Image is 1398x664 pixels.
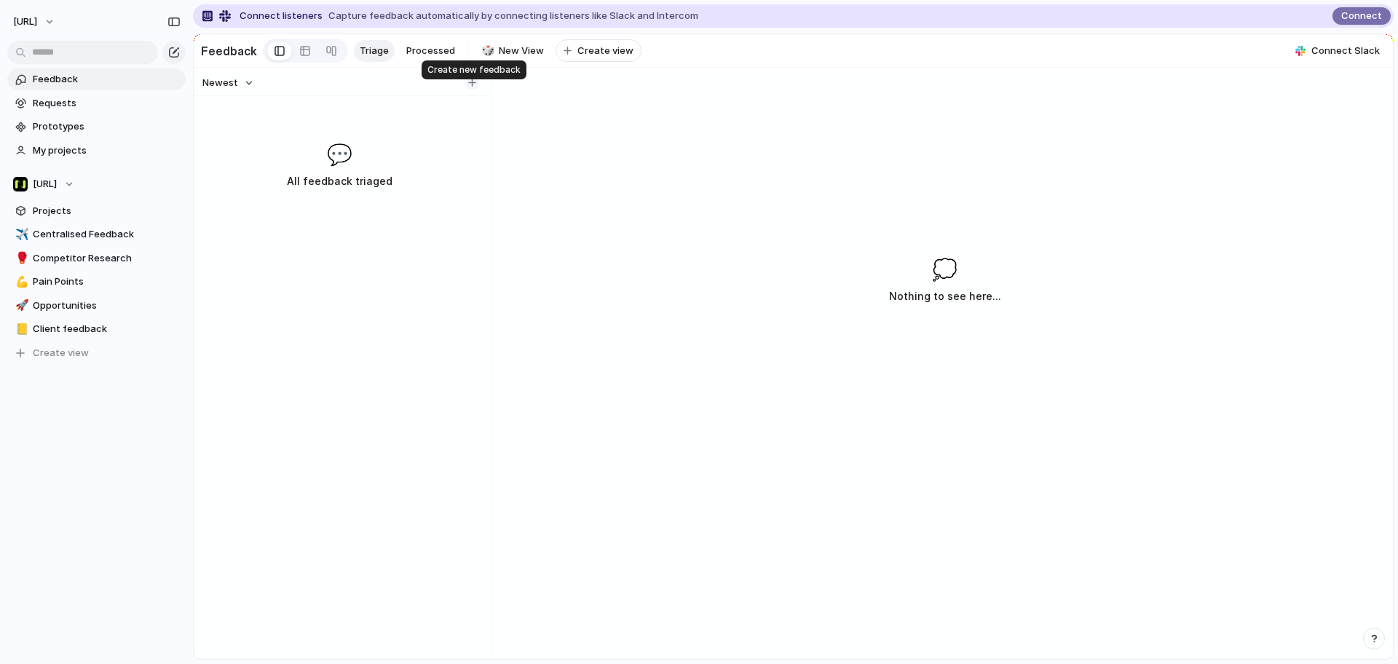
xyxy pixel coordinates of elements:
button: [URL] [7,10,63,33]
a: 🎲New View [473,40,550,62]
a: Projects [7,200,186,222]
span: Prototypes [33,119,181,134]
span: Competitor Research [33,251,181,266]
div: Create new feedback [422,60,526,79]
span: [URL] [33,177,57,191]
div: 🎲 [481,42,491,59]
span: My projects [33,143,181,158]
h2: Feedback [201,42,257,60]
button: Connect [1332,7,1391,25]
a: 📒Client feedback [7,318,186,340]
span: Connect [1341,9,1382,23]
button: 💪 [13,274,28,289]
button: ✈️ [13,227,28,242]
div: 🥊 [15,250,25,266]
span: Feedback [33,72,181,87]
button: Newest [200,74,256,92]
a: Processed [400,40,461,62]
button: 🎲 [479,44,494,58]
button: 🥊 [13,251,28,266]
span: Create view [577,44,633,58]
span: New View [499,44,544,58]
span: Processed [406,44,455,58]
div: 🚀 [15,297,25,314]
button: 🚀 [13,299,28,313]
span: Connect listeners [240,9,323,23]
button: Connect Slack [1290,40,1386,62]
span: 💭 [932,254,957,285]
span: Pain Points [33,274,181,289]
span: Create view [33,346,89,360]
a: ✈️Centralised Feedback [7,224,186,245]
a: 💪Pain Points [7,271,186,293]
div: ✈️ [15,226,25,243]
a: Triage [354,40,395,62]
a: Feedback [7,68,186,90]
h3: All feedback triaged [228,173,451,190]
span: Client feedback [33,322,181,336]
button: Create view [7,342,186,364]
button: 📒 [13,322,28,336]
h3: Nothing to see here... [889,288,1001,305]
span: [URL] [13,15,37,29]
span: Opportunities [33,299,181,313]
a: Prototypes [7,116,186,138]
span: Projects [33,204,181,218]
span: Centralised Feedback [33,227,181,242]
a: 🥊Competitor Research [7,248,186,269]
button: [URL] [7,173,186,195]
span: Capture feedback automatically by connecting listeners like Slack and Intercom [328,9,698,23]
a: My projects [7,140,186,162]
div: 💪 [15,274,25,290]
span: Newest [202,76,238,90]
a: 🚀Opportunities [7,295,186,317]
span: Connect Slack [1311,44,1380,58]
button: Create view [556,39,641,63]
span: Triage [360,44,389,58]
span: Requests [33,96,181,111]
a: Requests [7,92,186,114]
div: 📒 [15,321,25,338]
span: 💬 [327,139,352,170]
